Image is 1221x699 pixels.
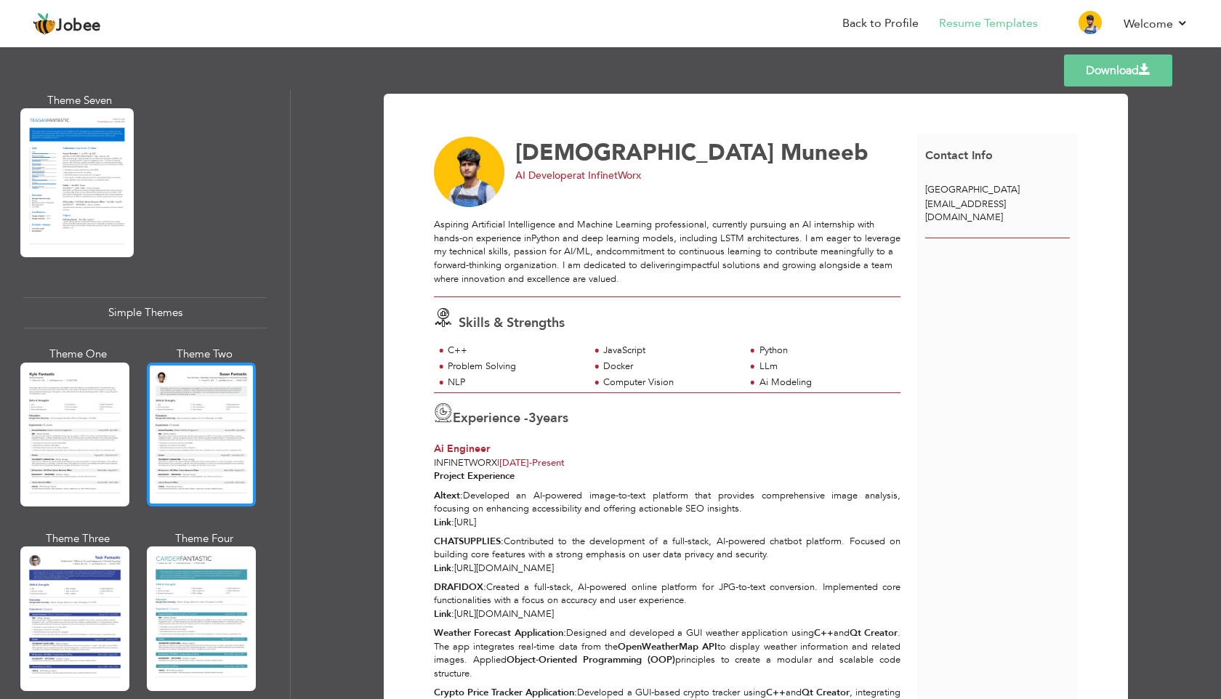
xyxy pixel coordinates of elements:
[528,409,568,428] label: years
[434,469,515,482] strong: Project Experience
[434,562,454,575] strong: Link:
[23,297,267,328] div: Simple Themes
[939,15,1038,32] a: Resume Templates
[842,15,919,32] a: Back to Profile
[150,347,259,362] div: Theme Two
[618,640,717,653] strong: OpenWeatherMap API
[434,581,486,594] strong: DRAFIDOX:
[814,626,834,639] strong: C++
[33,12,101,36] a: Jobee
[23,93,137,108] div: Theme Seven
[576,169,641,182] span: at InfinetWorx
[23,531,132,546] div: Theme Three
[434,626,900,680] p: Designed and developed a GUI weather application using and . The app integrates real-time data fr...
[150,531,259,546] div: Theme Four
[434,456,497,469] span: InfinetWorx
[56,18,101,34] span: Jobee
[925,148,993,163] span: Contact Info
[434,137,505,208] img: No image
[759,344,892,357] div: Python
[434,489,900,530] p: Developed an AI-powered image-to-text platform that provides comprehensive image analysis, focusi...
[529,456,532,469] span: -
[925,183,1020,196] span: [GEOGRAPHIC_DATA]
[499,456,565,469] span: Present
[459,314,565,332] span: Skills & Strengths
[781,137,869,168] span: Muneeb
[33,12,56,36] img: jobee.io
[497,456,499,469] span: |
[759,360,892,373] div: LLm
[434,686,578,699] strong: Crypto Price Tracker Application:
[434,581,900,621] p: Created a full-stack, AI-powered online platform for JPG-to-text conversion. Implemented core fun...
[603,360,736,373] div: Docker
[515,137,774,168] span: [DEMOGRAPHIC_DATA]
[759,376,892,389] div: Ai Modeling
[434,442,490,456] span: Ai Engineer
[802,686,850,699] strong: Qt Creator
[434,489,463,502] strong: Altext:
[528,409,536,427] span: 3
[23,347,132,362] div: Theme One
[448,376,581,389] div: NLP
[1064,54,1172,86] a: Download
[925,198,1006,225] span: [EMAIL_ADDRESS][DOMAIN_NAME]
[603,376,736,389] div: Computer Vision
[434,218,900,286] div: Aspiring Artificial Intelligence and Machine Learning professional, currently pursuing an AI inte...
[434,626,566,639] strong: Weather Forecast Application:
[603,344,736,357] div: JavaScript
[499,456,532,469] span: [DATE]
[766,686,786,699] strong: C++
[1079,11,1102,34] img: Profile Img
[453,409,528,427] span: Experience -
[448,360,581,373] div: Problem Solving
[434,535,900,575] p: Contributed to the development of a full-stack, AI-powered chatbot platform. Focused on building ...
[507,653,675,666] strong: Object-Oriented Programming (OOP)
[434,516,454,529] strong: Link:
[434,607,454,621] strong: Link:
[434,535,504,548] strong: CHATSUPPLIES:
[850,626,898,639] strong: Qt Creator
[448,344,581,357] div: C++
[515,169,576,182] span: AI Developer
[1124,15,1188,33] a: Welcome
